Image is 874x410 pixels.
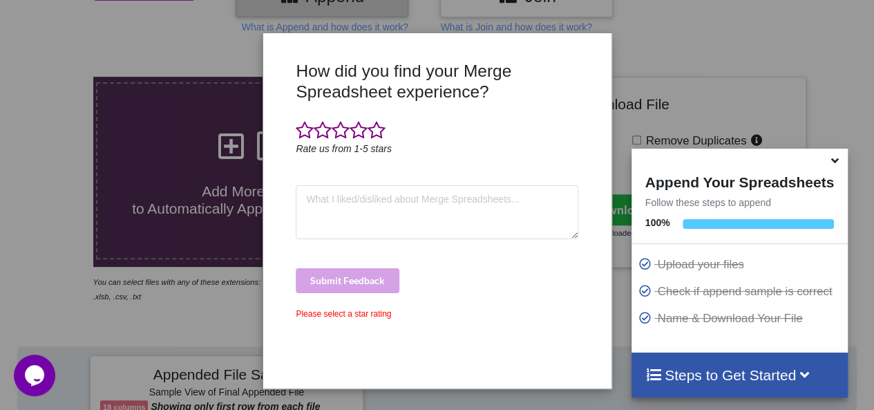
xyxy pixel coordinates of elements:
[296,143,392,154] i: Rate us from 1-5 stars
[296,61,578,102] h3: How did you find your Merge Spreadsheet experience?
[14,355,58,396] iframe: chat widget
[631,196,848,209] p: Follow these steps to append
[645,217,670,228] b: 100 %
[638,283,844,300] p: Check if append sample is correct
[638,310,844,327] p: Name & Download Your File
[645,366,834,384] h4: Steps to Get Started
[638,256,844,273] p: Upload your files
[296,308,578,320] div: Please select a star rating
[631,170,848,191] h4: Append Your Spreadsheets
